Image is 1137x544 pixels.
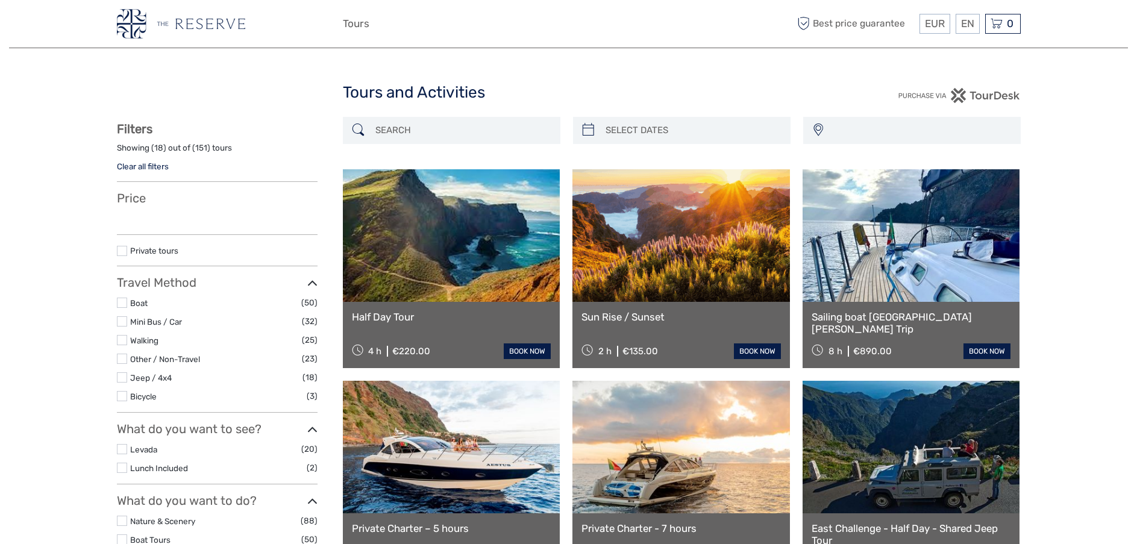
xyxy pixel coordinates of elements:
[117,122,152,136] strong: Filters
[130,445,157,454] a: Levada
[392,346,430,357] div: €220.00
[898,88,1020,103] img: PurchaseViaTourDesk.png
[853,346,892,357] div: €890.00
[302,352,318,366] span: (23)
[130,516,195,526] a: Nature & Scenery
[581,522,781,534] a: Private Charter - 7 hours
[734,343,781,359] a: book now
[130,336,158,345] a: Walking
[504,343,551,359] a: book now
[795,14,916,34] span: Best price guarantee
[302,370,318,384] span: (18)
[601,120,785,141] input: SELECT DATES
[130,463,188,473] a: Lunch Included
[622,346,658,357] div: €135.00
[302,314,318,328] span: (32)
[828,346,842,357] span: 8 h
[598,346,612,357] span: 2 h
[343,83,795,102] h1: Tours and Activities
[195,142,207,154] label: 151
[352,311,551,323] a: Half Day Tour
[130,354,200,364] a: Other / Non-Travel
[117,422,318,436] h3: What do you want to see?
[130,373,172,383] a: Jeep / 4x4
[117,9,245,39] img: 3278-36be6d4b-08c9-4979-a83f-cba5f6b699ea_logo_small.png
[1005,17,1015,30] span: 0
[117,275,318,290] h3: Travel Method
[130,298,148,308] a: Boat
[117,161,169,171] a: Clear all filters
[302,333,318,347] span: (25)
[130,246,178,255] a: Private tours
[301,514,318,528] span: (88)
[812,311,1011,336] a: Sailing boat [GEOGRAPHIC_DATA][PERSON_NAME] Trip
[301,442,318,456] span: (20)
[963,343,1010,359] a: book now
[352,522,551,534] a: Private Charter – 5 hours
[307,389,318,403] span: (3)
[956,14,980,34] div: EN
[307,461,318,475] span: (2)
[371,120,554,141] input: SEARCH
[301,296,318,310] span: (50)
[130,392,157,401] a: Bicycle
[368,346,381,357] span: 4 h
[925,17,945,30] span: EUR
[117,191,318,205] h3: Price
[130,317,182,327] a: Mini Bus / Car
[117,142,318,161] div: Showing ( ) out of ( ) tours
[117,493,318,508] h3: What do you want to do?
[581,311,781,323] a: Sun Rise / Sunset
[154,142,163,154] label: 18
[343,15,369,33] a: Tours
